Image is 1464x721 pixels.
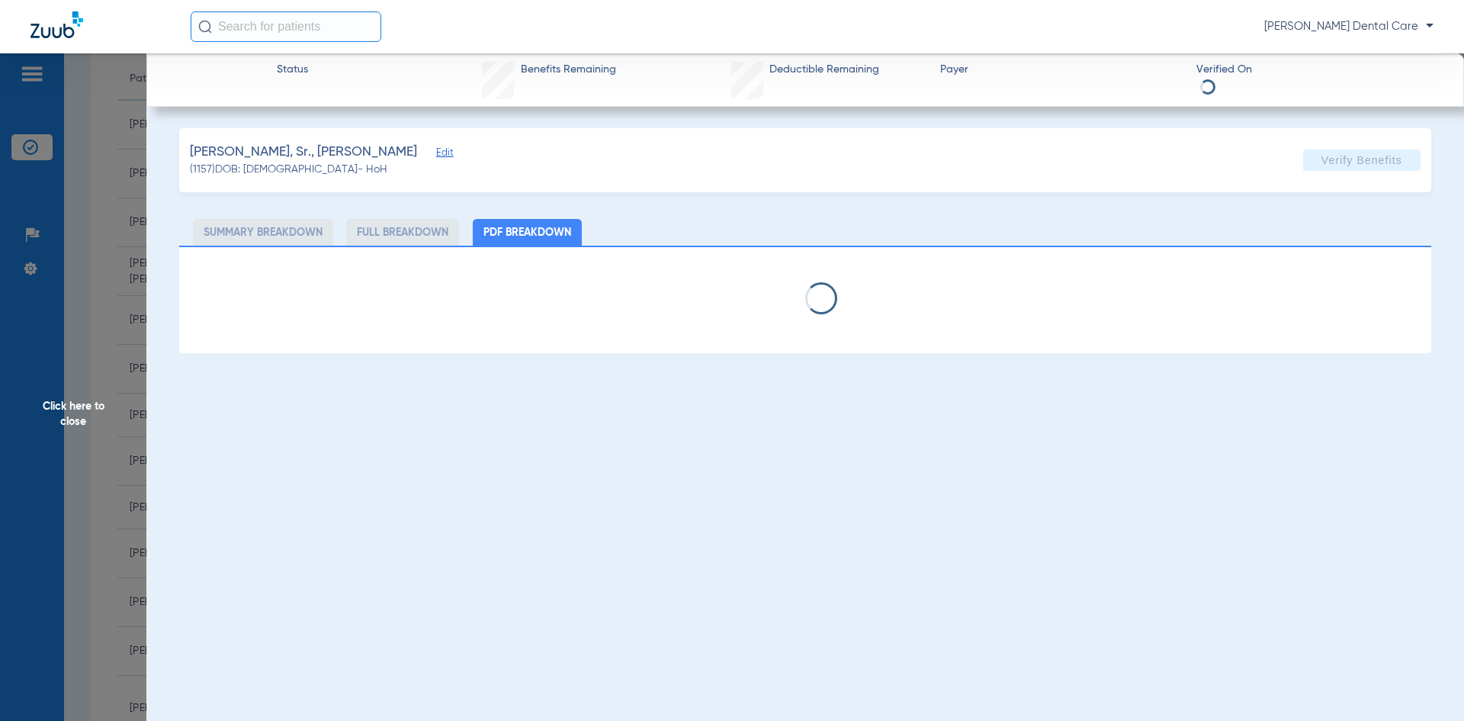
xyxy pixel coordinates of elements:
span: Verified On [1196,62,1440,78]
span: [PERSON_NAME] Dental Care [1264,19,1433,34]
img: Search Icon [198,20,212,34]
span: Status [277,62,308,78]
span: [PERSON_NAME], Sr., [PERSON_NAME] [190,143,417,162]
span: Benefits Remaining [521,62,616,78]
input: Search for patients [191,11,381,42]
iframe: Chat Widget [1388,648,1464,721]
li: Summary Breakdown [193,219,333,246]
span: Deductible Remaining [769,62,879,78]
img: Zuub Logo [30,11,83,38]
span: Payer [940,62,1183,78]
span: Edit [436,147,450,162]
span: (1157) DOB: [DEMOGRAPHIC_DATA] - HoH [190,162,387,178]
li: PDF Breakdown [473,219,582,246]
li: Full Breakdown [346,219,459,246]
